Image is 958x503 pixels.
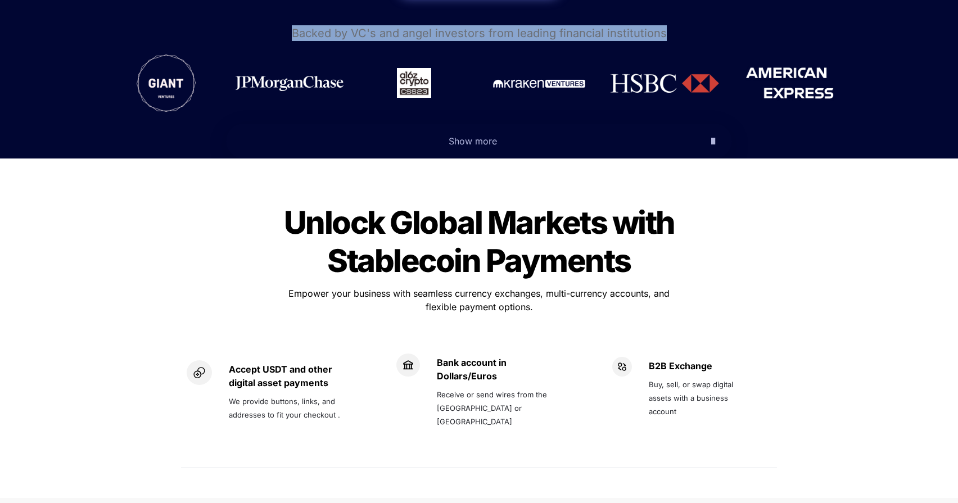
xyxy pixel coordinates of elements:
[649,380,735,416] span: Buy, sell, or swap digital assets with a business account
[284,203,680,280] span: Unlock Global Markets with Stablecoin Payments
[292,26,667,40] span: Backed by VC's and angel investors from leading financial institutions
[229,364,335,388] strong: Accept USDT and other digital asset payments
[288,288,672,312] span: Empower your business with seamless currency exchanges, multi-currency accounts, and flexible pay...
[229,397,340,419] span: We provide buttons, links, and addresses to fit your checkout .
[437,357,509,382] strong: Bank account in Dollars/Euros
[437,390,549,426] span: Receive or send wires from the [GEOGRAPHIC_DATA] or [GEOGRAPHIC_DATA]
[226,124,732,158] button: Show more
[649,360,712,371] strong: B2B Exchange
[449,135,497,147] span: Show more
